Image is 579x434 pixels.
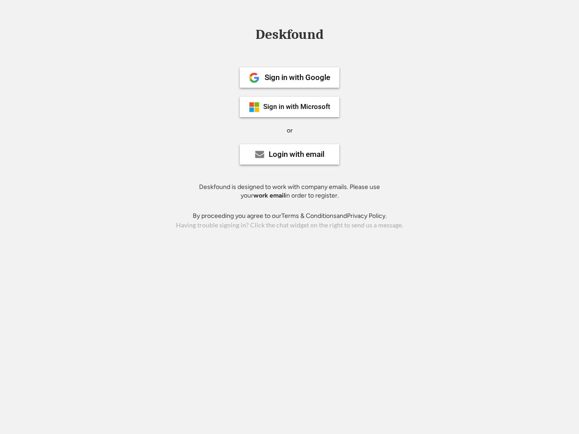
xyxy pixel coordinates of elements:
img: ms-symbollockup_mssymbol_19.png [249,102,260,113]
div: Deskfound is designed to work with company emails. Please use your in order to register. [188,183,391,200]
a: Terms & Conditions [281,212,337,220]
div: Sign in with Microsoft [263,104,330,110]
div: Sign in with Google [265,74,330,81]
div: Deskfound [251,28,328,42]
div: or [287,126,293,135]
strong: work email [253,192,285,199]
div: By proceeding you agree to our and [193,212,387,221]
a: Privacy Policy. [347,212,387,220]
div: Login with email [269,151,324,158]
img: 1024px-Google__G__Logo.svg.png [249,72,260,83]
